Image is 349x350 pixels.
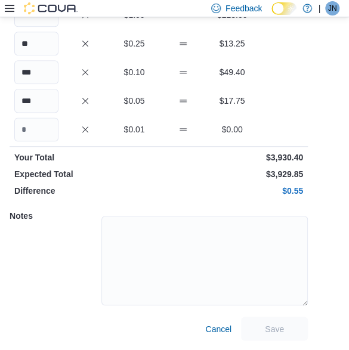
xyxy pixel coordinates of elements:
[112,38,156,49] p: $0.25
[205,323,231,334] span: Cancel
[112,66,156,78] p: $0.10
[14,60,58,84] input: Quantity
[241,317,308,340] button: Save
[14,89,58,113] input: Quantity
[325,1,339,16] div: Jesse Neira
[14,32,58,55] input: Quantity
[10,204,99,228] h5: Notes
[14,185,156,197] p: Difference
[328,1,337,16] span: JN
[265,323,284,334] span: Save
[210,123,254,135] p: $0.00
[226,2,262,14] span: Feedback
[210,38,254,49] p: $13.25
[161,168,303,180] p: $3,929.85
[112,95,156,107] p: $0.05
[24,2,78,14] img: Cova
[210,95,254,107] p: $17.75
[112,123,156,135] p: $0.01
[14,168,156,180] p: Expected Total
[200,317,236,340] button: Cancel
[271,2,297,15] input: Dark Mode
[161,185,303,197] p: $0.55
[161,151,303,163] p: $3,930.40
[14,151,156,163] p: Your Total
[14,117,58,141] input: Quantity
[318,1,320,16] p: |
[210,66,254,78] p: $49.40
